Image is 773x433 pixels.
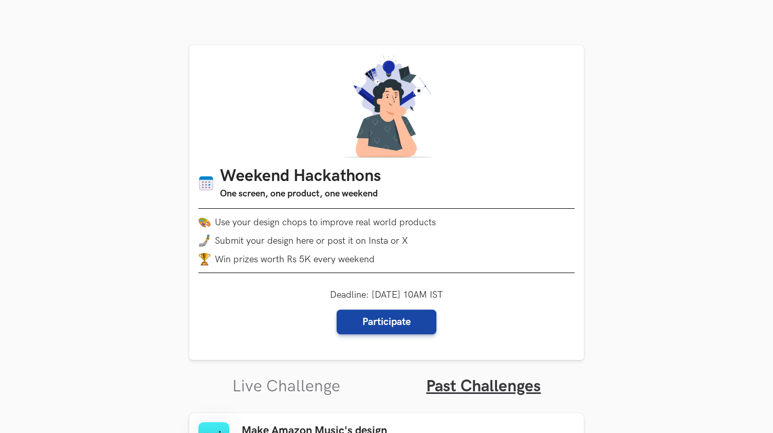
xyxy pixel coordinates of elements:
[337,55,436,157] img: A designer thinking
[198,175,214,191] img: Calendar icon
[232,376,340,396] a: Live Challenge
[198,216,211,228] img: palette.png
[189,360,584,396] ul: Tabs Interface
[330,290,443,334] div: Deadline: [DATE] 10AM IST
[426,376,541,396] a: Past Challenges
[337,310,436,334] a: Participate
[220,167,381,187] h1: Weekend Hackathons
[220,187,381,201] h3: One screen, one product, one weekend
[198,253,575,265] li: Win prizes worth Rs 5K every weekend
[215,236,408,246] span: Submit your design here or post it on Insta or X
[198,253,211,265] img: trophy.png
[198,216,575,228] li: Use your design chops to improve real world products
[198,234,211,247] img: mobile-in-hand.png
